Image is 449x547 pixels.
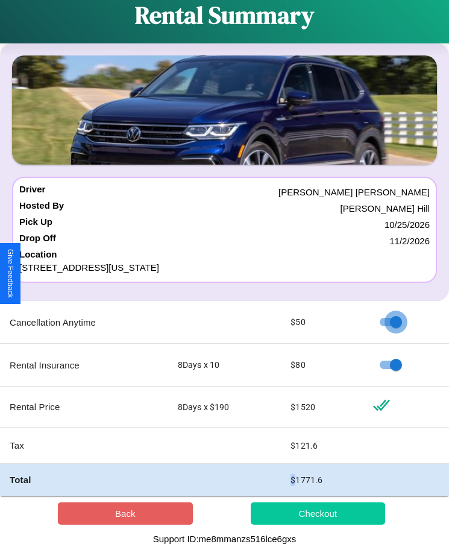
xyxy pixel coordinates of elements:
[281,428,362,464] td: $ 121.6
[168,344,281,387] td: 8 Days x 10
[19,249,430,259] h4: Location
[10,357,159,373] p: Rental Insurance
[389,233,430,249] p: 11 / 2 / 2026
[385,217,430,233] p: 10 / 25 / 2026
[281,344,362,387] td: $ 80
[10,437,159,454] p: Tax
[10,399,159,415] p: Rental Price
[6,249,14,298] div: Give Feedback
[19,184,45,200] h4: Driver
[19,233,56,249] h4: Drop Off
[278,184,430,200] p: [PERSON_NAME] [PERSON_NAME]
[58,502,193,525] button: Back
[341,200,430,217] p: [PERSON_NAME] Hill
[281,464,362,496] td: $ 1771.6
[153,531,297,547] p: Support ID: me8mmanzs516lce6gxs
[10,473,159,486] h4: Total
[168,387,281,428] td: 8 Days x $ 190
[19,217,52,233] h4: Pick Up
[19,200,64,217] h4: Hosted By
[281,301,362,344] td: $ 50
[251,502,386,525] button: Checkout
[281,387,362,428] td: $ 1520
[10,314,159,330] p: Cancellation Anytime
[19,259,430,276] p: [STREET_ADDRESS][US_STATE]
